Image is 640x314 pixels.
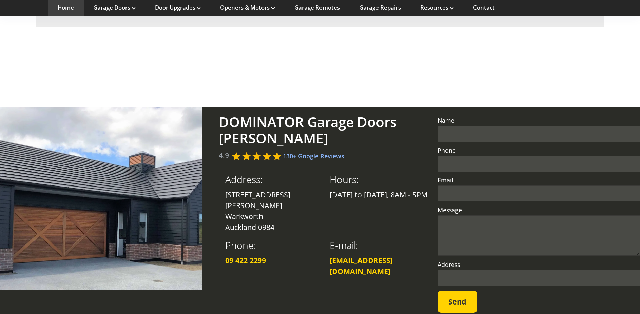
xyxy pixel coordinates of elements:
h3: Phone: [225,239,323,255]
h3: Hours: [330,174,428,189]
button: Send [438,291,477,313]
a: Contact [473,4,495,12]
a: Garage Doors [93,4,136,12]
a: Resources [420,4,454,12]
h3: Address: [225,174,323,189]
strong: 09 422 2299 [225,255,266,265]
a: Garage Remotes [294,4,340,12]
label: Name [438,118,640,124]
a: Home [58,4,74,12]
a: 09 422 2299 [225,256,266,265]
div: Rated 4.9 out of 5, [232,152,283,161]
a: [EMAIL_ADDRESS][DOMAIN_NAME] [330,256,393,276]
label: Message [438,207,640,213]
label: Address [438,262,640,268]
span: 4.9 [219,150,229,161]
a: Door Upgrades [155,4,201,12]
a: Openers & Motors [220,4,275,12]
a: 130+ Google Reviews [283,152,344,160]
label: Email [438,177,640,183]
p: [STREET_ADDRESS][PERSON_NAME] Warkworth Auckland 0984 [225,189,323,233]
label: Phone [438,148,640,154]
strong: [EMAIL_ADDRESS][DOMAIN_NAME] [330,255,393,276]
h2: DOMINATOR Garage Doors [PERSON_NAME] [219,114,421,147]
h3: E-mail: [330,239,428,255]
p: [DATE] to [DATE], 8AM - 5PM [330,189,428,200]
a: Garage Repairs [359,4,401,12]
